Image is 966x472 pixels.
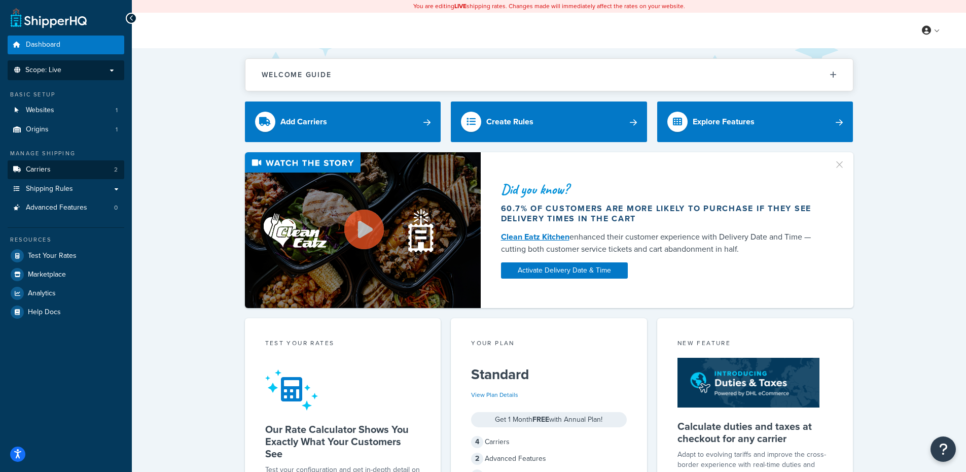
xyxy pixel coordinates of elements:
[471,366,627,383] h5: Standard
[8,160,124,179] li: Carriers
[8,235,124,244] div: Resources
[8,149,124,158] div: Manage Shipping
[26,41,60,49] span: Dashboard
[471,339,627,350] div: Your Plan
[501,262,628,279] a: Activate Delivery Date & Time
[26,204,87,212] span: Advanced Features
[8,180,124,198] a: Shipping Rules
[8,160,124,179] a: Carriers2
[116,106,118,115] span: 1
[454,2,467,11] b: LIVE
[8,284,124,302] a: Analytics
[501,231,569,243] a: Clean Eatz Kitchen
[26,106,54,115] span: Websites
[8,303,124,321] a: Help Docs
[501,204,821,224] div: 60.7% of customers are more likely to purchase if they see delivery times in the cart
[116,125,118,134] span: 1
[8,265,124,284] a: Marketplace
[501,231,821,255] div: enhanced their customer experience with Delivery Date and Time — cutting both customer service ti...
[8,120,124,139] li: Origins
[8,101,124,120] a: Websites1
[471,435,627,449] div: Carriers
[471,453,483,465] span: 2
[28,308,61,317] span: Help Docs
[28,252,77,260] span: Test Your Rates
[28,289,56,298] span: Analytics
[26,165,51,174] span: Carriers
[245,102,441,142] a: Add Carriers
[280,115,327,129] div: Add Carriers
[501,182,821,196] div: Did you know?
[245,152,481,308] img: Video thumbnail
[471,390,518,399] a: View Plan Details
[471,452,627,466] div: Advanced Features
[114,165,118,174] span: 2
[532,414,549,425] strong: FREE
[262,71,332,79] h2: Welcome Guide
[8,198,124,217] li: Advanced Features
[25,66,61,75] span: Scope: Live
[451,102,647,142] a: Create Rules
[265,423,421,460] h5: Our Rate Calculator Shows You Exactly What Your Customers See
[245,59,853,91] button: Welcome Guide
[486,115,533,129] div: Create Rules
[8,198,124,217] a: Advanced Features0
[677,420,833,445] h5: Calculate duties and taxes at checkout for any carrier
[931,436,956,462] button: Open Resource Center
[693,115,755,129] div: Explore Features
[471,412,627,427] div: Get 1 Month with Annual Plan!
[265,339,421,350] div: Test your rates
[8,120,124,139] a: Origins1
[8,36,124,54] a: Dashboard
[26,185,73,193] span: Shipping Rules
[657,102,853,142] a: Explore Features
[8,101,124,120] li: Websites
[114,204,118,212] span: 0
[26,125,49,134] span: Origins
[471,436,483,448] span: 4
[8,247,124,265] a: Test Your Rates
[677,339,833,350] div: New Feature
[28,271,66,279] span: Marketplace
[8,90,124,99] div: Basic Setup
